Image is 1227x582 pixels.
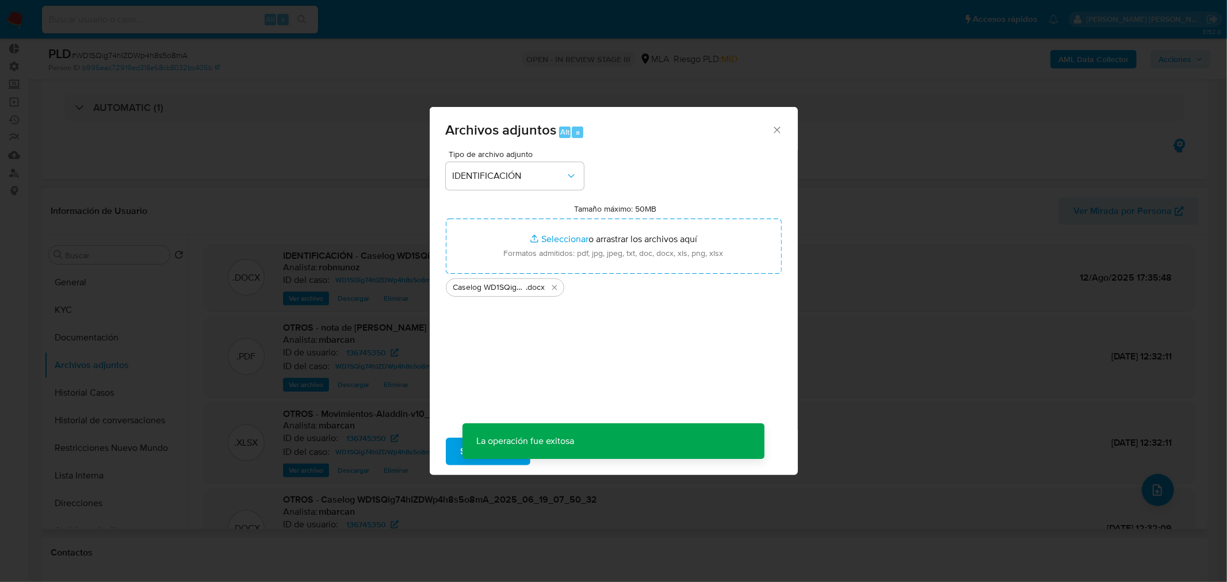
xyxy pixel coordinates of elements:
[446,120,557,140] span: Archivos adjuntos
[526,282,545,293] span: .docx
[449,150,587,158] span: Tipo de archivo adjunto
[550,439,587,464] span: Cancelar
[461,439,515,464] span: Subir archivo
[574,204,656,214] label: Tamaño máximo: 50MB
[453,170,565,182] span: IDENTIFICACIÓN
[771,124,782,135] button: Cerrar
[446,162,584,190] button: IDENTIFICACIÓN
[446,274,782,297] ul: Archivos seleccionados
[576,127,580,137] span: a
[560,127,569,137] span: Alt
[446,438,530,465] button: Subir archivo
[462,423,588,459] p: La operación fue exitosa
[453,282,526,293] span: Caselog WD1SQig74hIZDWp4h8s5o8mA_VII
[548,281,561,294] button: Eliminar Caselog WD1SQig74hIZDWp4h8s5o8mA_VII.docx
